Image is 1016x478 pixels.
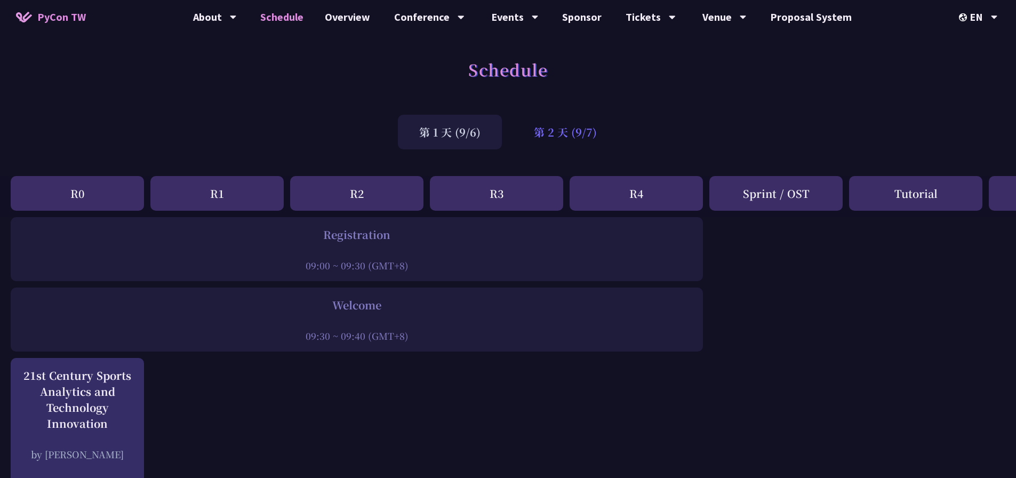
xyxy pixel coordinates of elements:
div: Welcome [16,297,698,313]
h1: Schedule [468,53,548,85]
img: Locale Icon [959,13,970,21]
div: R0 [11,176,144,211]
div: R2 [290,176,423,211]
span: PyCon TW [37,9,86,25]
div: 09:00 ~ 09:30 (GMT+8) [16,259,698,272]
div: Tutorial [849,176,982,211]
div: 第 2 天 (9/7) [513,115,618,149]
div: 21st Century Sports Analytics and Technology Innovation [16,368,139,432]
div: 第 1 天 (9/6) [398,115,502,149]
div: Sprint / OST [709,176,843,211]
div: R3 [430,176,563,211]
div: 09:30 ~ 09:40 (GMT+8) [16,329,698,342]
div: R1 [150,176,284,211]
div: R4 [570,176,703,211]
div: by [PERSON_NAME] [16,448,139,461]
img: Home icon of PyCon TW 2025 [16,12,32,22]
a: PyCon TW [5,4,97,30]
div: Registration [16,227,698,243]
